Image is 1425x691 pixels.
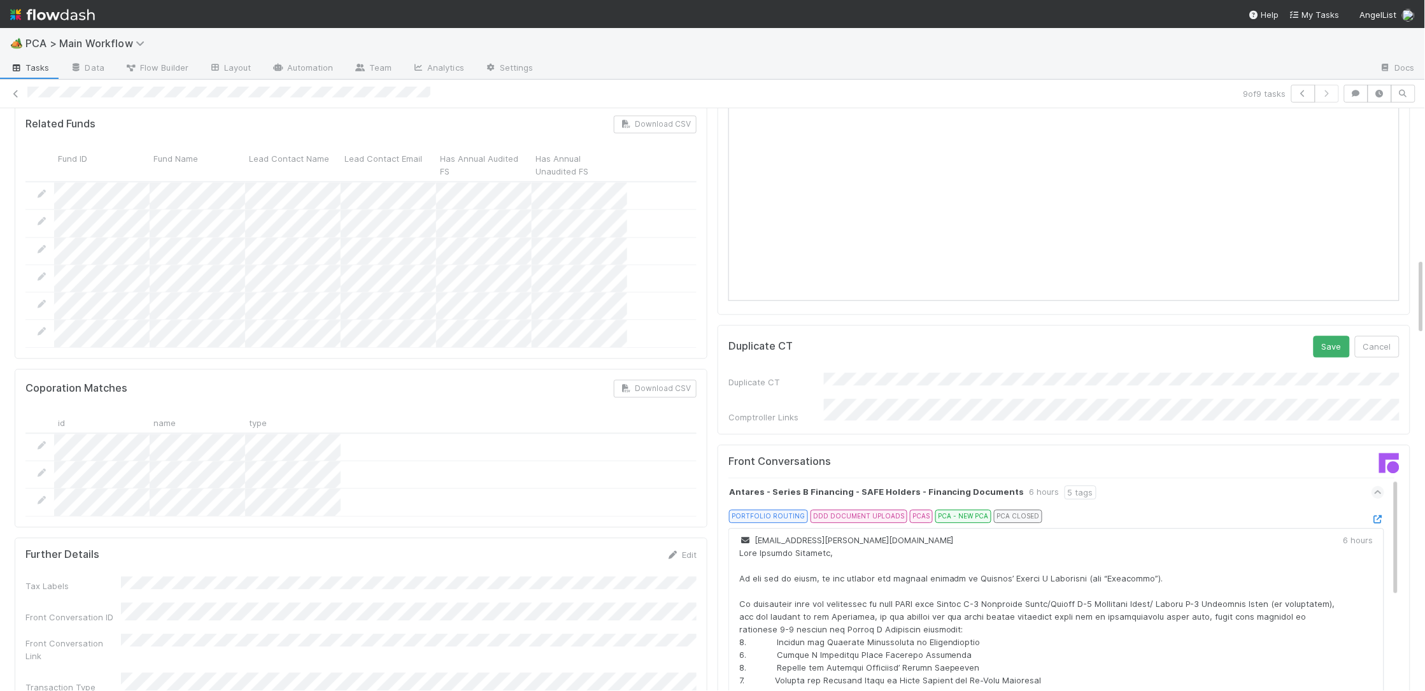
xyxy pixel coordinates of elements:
[935,509,991,522] div: PCA - NEW PCA
[25,548,99,561] h5: Further Details
[910,509,933,522] div: PCAS
[1244,87,1286,100] span: 9 of 9 tasks
[245,148,341,181] div: Lead Contact Name
[614,380,697,397] button: Download CSV
[811,509,907,522] div: DDD DOCUMENT UPLOADS
[1065,485,1096,499] div: 5 tags
[474,59,544,79] a: Settings
[1355,336,1400,357] button: Cancel
[54,148,150,181] div: Fund ID
[60,59,115,79] a: Data
[994,509,1042,522] div: PCA CLOSED
[25,637,121,662] div: Front Conversation Link
[1030,485,1060,499] div: 6 hours
[245,413,341,432] div: type
[150,148,245,181] div: Fund Name
[1289,10,1340,20] span: My Tasks
[436,148,532,181] div: Has Annual Audited FS
[728,411,824,424] div: Comptroller Links
[739,535,954,545] span: [EMAIL_ADDRESS][PERSON_NAME][DOMAIN_NAME]
[341,148,436,181] div: Lead Contact Email
[125,61,188,74] span: Flow Builder
[344,59,402,79] a: Team
[1402,9,1415,22] img: avatar_2bce2475-05ee-46d3-9413-d3901f5fa03f.png
[25,118,96,131] h5: Related Funds
[10,61,50,74] span: Tasks
[1249,8,1279,21] div: Help
[1314,336,1350,357] button: Save
[728,340,793,353] h5: Duplicate CT
[25,37,151,50] span: PCA > Main Workflow
[532,148,627,181] div: Has Annual Unaudited FS
[199,59,262,79] a: Layout
[25,611,121,623] div: Front Conversation ID
[1370,59,1425,79] a: Docs
[262,59,344,79] a: Automation
[25,382,127,395] h5: Coporation Matches
[728,455,1054,468] h5: Front Conversations
[54,413,150,432] div: id
[729,485,1024,499] strong: Antares - Series B Financing - SAFE Holders - Financing Documents
[10,38,23,48] span: 🏕️
[1289,8,1340,21] a: My Tasks
[1360,10,1397,20] span: AngelList
[150,413,245,432] div: name
[667,550,697,560] a: Edit
[728,376,824,388] div: Duplicate CT
[115,59,199,79] a: Flow Builder
[1379,453,1400,473] img: front-logo-b4b721b83371efbadf0a.svg
[1343,534,1373,546] div: 6 hours
[614,115,697,133] button: Download CSV
[402,59,474,79] a: Analytics
[729,509,808,522] div: PORTFOLIO ROUTING
[10,4,95,25] img: logo-inverted-e16ddd16eac7371096b0.svg
[25,580,121,592] div: Tax Labels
